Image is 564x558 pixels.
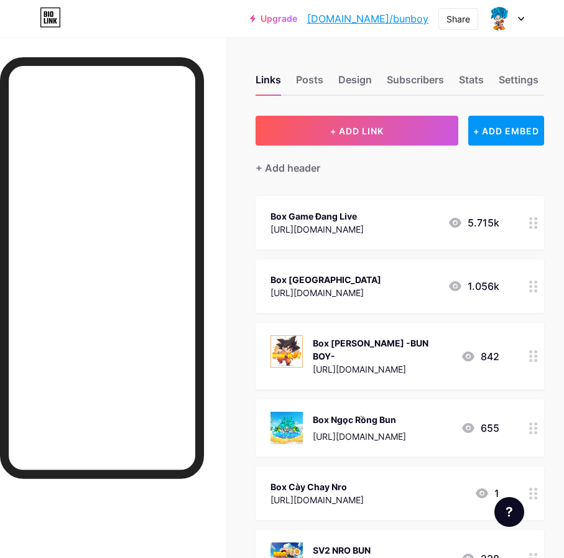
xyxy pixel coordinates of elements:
div: Share [446,12,470,26]
div: Links [256,72,281,95]
a: [DOMAIN_NAME]/bunboy [307,11,428,26]
div: 842 [461,349,499,364]
div: Subscribers [387,72,444,95]
div: Posts [296,72,323,95]
img: Gaming Hoàng [488,7,511,30]
div: SV2 NRO BUN [313,544,406,557]
div: [URL][DOMAIN_NAME] [270,286,381,299]
span: + ADD LINK [330,126,384,136]
div: 655 [461,421,499,435]
div: Box Ngọc Rồng Bun [313,413,406,426]
div: [URL][DOMAIN_NAME] [313,363,451,376]
img: Box Ngọc Rồng Bun [270,412,303,444]
div: [URL][DOMAIN_NAME] [270,223,364,236]
div: + ADD EMBED [468,116,544,146]
div: Box [GEOGRAPHIC_DATA] [270,273,381,286]
div: Box Cày Chay Nro [270,480,364,493]
div: Design [338,72,372,95]
div: 1.056k [448,279,499,294]
div: + Add header [256,160,320,175]
div: Box Game Đang Live [270,210,364,223]
img: Box Gia Đình Của -BUN BOY- [270,335,303,368]
div: Stats [459,72,484,95]
div: Settings [499,72,539,95]
div: 5.715k [448,215,499,230]
div: [URL][DOMAIN_NAME] [270,493,364,506]
div: Box [PERSON_NAME] -BUN BOY- [313,337,451,363]
div: [URL][DOMAIN_NAME] [313,430,406,443]
a: Upgrade [250,14,297,24]
div: 1 [474,486,499,501]
button: + ADD LINK [256,116,458,146]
